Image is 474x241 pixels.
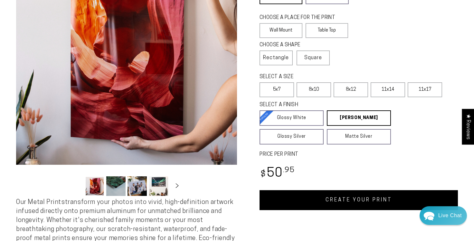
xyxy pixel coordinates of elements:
a: Glossy Silver [260,129,324,144]
div: Contact Us Directly [438,206,462,225]
label: 8x12 [334,82,368,97]
span: Rectangle [263,54,289,62]
button: Load image 2 in gallery view [106,176,126,196]
legend: CHOOSE A SHAPE [260,42,324,49]
div: Click to open Judge.me floating reviews tab [462,109,474,144]
legend: SELECT A SIZE [260,73,376,81]
a: CREATE YOUR PRINT [260,190,458,210]
button: Load image 1 in gallery view [85,176,104,196]
button: Load image 4 in gallery view [149,176,168,196]
span: Square [304,54,322,62]
label: 5x7 [260,82,294,97]
a: Matte Silver [327,129,391,144]
a: [PERSON_NAME] [327,110,391,126]
span: $ [261,170,266,179]
legend: CHOOSE A PLACE FOR THE PRINT [260,14,342,22]
bdi: 50 [260,167,295,180]
label: 11x17 [408,82,442,97]
button: Slide right [170,179,184,193]
label: 11x14 [371,82,405,97]
legend: SELECT A FINISH [260,101,376,109]
a: Glossy White [260,110,324,126]
sup: .95 [283,167,295,174]
label: 8x10 [297,82,331,97]
button: Load image 3 in gallery view [128,176,147,196]
label: PRICE PER PRINT [260,151,458,158]
label: Wall Mount [260,23,302,38]
button: Slide left [69,179,83,193]
div: Chat widget toggle [420,206,467,225]
label: Table Top [306,23,348,38]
